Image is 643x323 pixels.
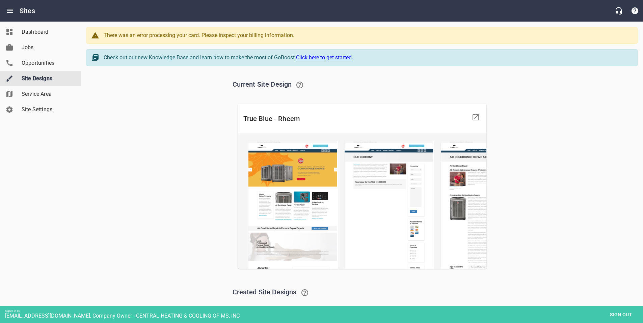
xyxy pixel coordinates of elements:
[233,77,492,93] h6: Current Site Design
[20,5,35,16] h6: Sites
[86,27,638,44] a: There was an error processing your card. Please inspect your billing information.
[22,28,73,36] span: Dashboard
[22,43,73,52] span: Jobs
[344,141,434,321] img: true-blue-rheem-about-us.png
[627,3,643,19] button: Support Portal
[22,106,73,114] span: Site Settings
[5,313,643,319] div: [EMAIL_ADDRESS][DOMAIN_NAME], Company Owner - CENTRAL HEATING & COOLING OF MS, INC
[607,311,635,319] span: Sign out
[604,309,638,321] button: Sign out
[22,59,73,67] span: Opportunities
[104,31,631,39] div: There was an error processing your card. Please inspect your billing information.
[104,54,631,62] div: Check out our new Knowledge Base and learn how to make the most of GoBoost.
[296,54,353,61] a: Click here to get started.
[233,285,492,301] h6: Created Site Designs
[22,75,73,83] span: Site Designs
[22,90,73,98] span: Service Area
[440,141,531,321] img: true-blue-rheem-air-conditioning.png
[611,3,627,19] button: Live Chat
[5,310,643,313] div: Signed in as
[2,3,18,19] button: Open drawer
[292,77,308,93] a: Learn about our recommended Site updates
[297,285,313,301] a: Learn about switching Site Designs
[243,113,467,124] h6: True Blue - Rheem
[467,109,484,125] a: Visit Site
